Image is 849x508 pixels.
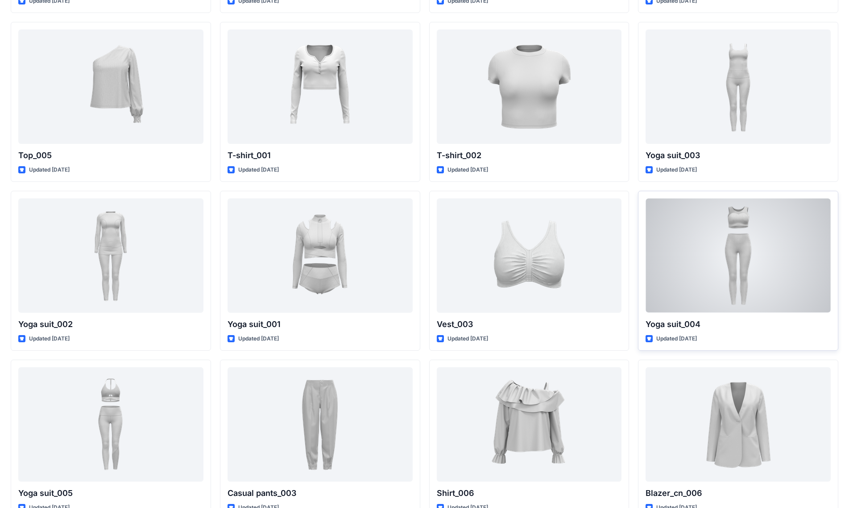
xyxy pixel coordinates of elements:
p: Updated [DATE] [29,165,70,175]
a: Yoga suit_001 [228,198,413,312]
p: Updated [DATE] [656,165,697,175]
p: Yoga suit_003 [646,149,831,162]
p: Updated [DATE] [656,334,697,344]
a: T-shirt_001 [228,29,413,143]
p: Updated [DATE] [447,165,488,175]
p: Updated [DATE] [238,334,279,344]
a: Shirt_006 [437,367,622,481]
p: Casual pants_003 [228,487,413,500]
p: Top_005 [18,149,203,162]
p: Shirt_006 [437,487,622,500]
p: Yoga suit_004 [646,318,831,331]
p: Updated [DATE] [447,334,488,344]
p: Yoga suit_005 [18,487,203,500]
p: Updated [DATE] [238,165,279,175]
a: Blazer_cn_006 [646,367,831,481]
a: Yoga suit_003 [646,29,831,143]
p: Yoga suit_001 [228,318,413,331]
a: T-shirt_002 [437,29,622,143]
p: T-shirt_002 [437,149,622,162]
a: Yoga suit_004 [646,198,831,312]
a: Casual pants_003 [228,367,413,481]
a: Vest_003 [437,198,622,312]
p: T-shirt_001 [228,149,413,162]
p: Vest_003 [437,318,622,331]
p: Yoga suit_002 [18,318,203,331]
p: Blazer_cn_006 [646,487,831,500]
a: Yoga suit_005 [18,367,203,481]
p: Updated [DATE] [29,334,70,344]
a: Top_005 [18,29,203,143]
a: Yoga suit_002 [18,198,203,312]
